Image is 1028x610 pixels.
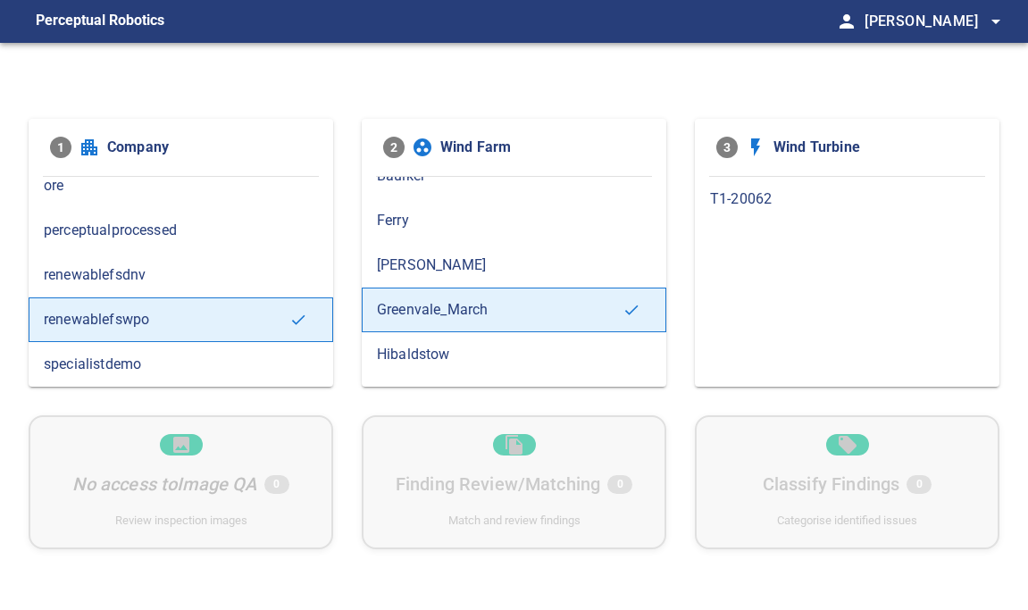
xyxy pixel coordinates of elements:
span: [PERSON_NAME] [377,255,651,276]
div: [PERSON_NAME] [362,243,666,288]
span: ore [44,175,318,196]
span: renewablefsdnv [44,264,318,286]
span: person [836,11,857,32]
span: Wind Turbine [773,137,978,158]
span: 2 [383,137,405,158]
div: Ferry [362,198,666,243]
div: Lodge [362,377,666,422]
div: T1-20062 [695,177,999,221]
span: [PERSON_NAME] [865,9,1007,34]
div: perceptualprocessed [29,208,333,253]
div: specialistdemo [29,342,333,387]
span: Greenvale_March [377,299,623,321]
span: renewablefswpo [44,309,289,330]
div: Greenvale_March [362,288,666,332]
span: specialistdemo [44,354,318,375]
span: arrow_drop_down [985,11,1007,32]
div: renewablefsdnv [29,253,333,297]
figcaption: Perceptual Robotics [36,7,164,36]
span: 1 [50,137,71,158]
span: Company [107,137,312,158]
span: 3 [716,137,738,158]
div: ore [29,163,333,208]
span: Hibaldstow [377,344,651,365]
span: T1-20062 [710,188,984,210]
span: Ferry [377,210,651,231]
div: Hibaldstow [362,332,666,377]
span: perceptualprocessed [44,220,318,241]
span: Wind Farm [440,137,645,158]
div: renewablefswpo [29,297,333,342]
button: [PERSON_NAME] [857,4,1007,39]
